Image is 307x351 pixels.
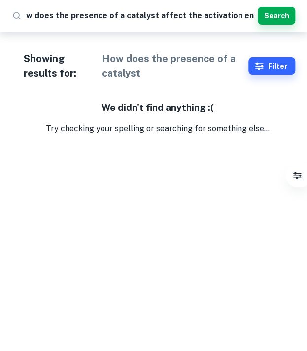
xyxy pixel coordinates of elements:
[258,7,295,25] button: Search
[20,123,295,135] p: Try checking your spelling or searching for something else...
[20,101,295,115] h5: We didn't find anything :(
[24,51,98,81] h1: Showing results for:
[248,57,295,75] button: Filter
[26,8,254,24] input: Search for any exemplars...
[287,166,307,185] button: Filter
[102,51,237,81] h1: How does the presence of a catalyst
